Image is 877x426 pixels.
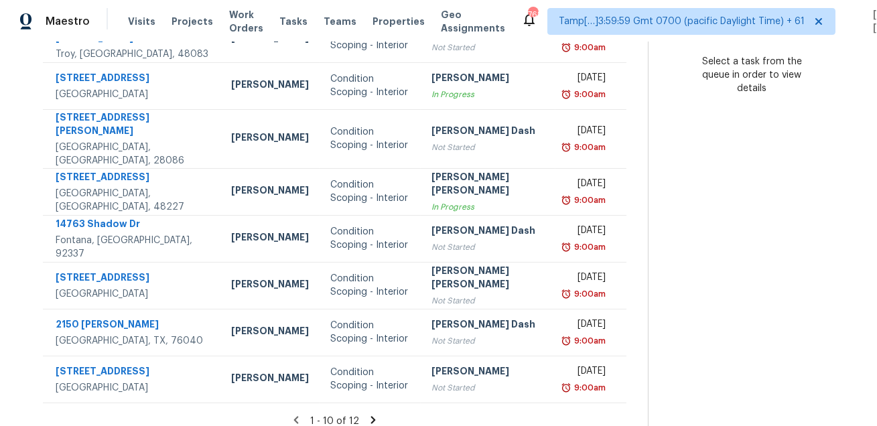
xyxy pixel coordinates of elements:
div: Select a task from the queue in order to view details [700,55,804,95]
img: Overdue Alarm Icon [561,88,571,101]
div: Condition Scoping - Interior [330,272,410,299]
div: [STREET_ADDRESS] [56,71,210,88]
div: [DATE] [566,177,605,194]
div: 9:00am [571,41,606,54]
div: [STREET_ADDRESS] [56,364,210,381]
div: [DATE] [566,271,605,287]
div: 9:00am [571,287,606,301]
div: [PERSON_NAME] Dash [431,124,545,141]
div: [DATE] [566,364,605,381]
div: [PERSON_NAME] [231,131,309,147]
div: Condition Scoping - Interior [330,178,410,205]
div: 9:00am [571,381,606,395]
div: 9:00am [571,141,606,154]
div: Condition Scoping - Interior [330,125,410,152]
div: [GEOGRAPHIC_DATA], [GEOGRAPHIC_DATA], 48227 [56,187,210,214]
div: 762 [528,8,537,21]
img: Overdue Alarm Icon [561,141,571,154]
img: Overdue Alarm Icon [561,381,571,395]
img: Overdue Alarm Icon [561,194,571,207]
div: 9:00am [571,334,606,348]
div: Condition Scoping - Interior [330,72,410,99]
span: Work Orders [229,8,263,35]
span: Projects [172,15,213,28]
span: Visits [128,15,155,28]
div: Not Started [431,240,545,254]
span: Tamp[…]3:59:59 Gmt 0700 (pacific Daylight Time) + 61 [559,15,805,28]
div: Fontana, [GEOGRAPHIC_DATA], 92337 [56,234,210,261]
div: [PERSON_NAME] [231,78,309,94]
img: Overdue Alarm Icon [561,41,571,54]
div: [DATE] [566,124,605,141]
div: [GEOGRAPHIC_DATA] [56,287,210,301]
div: [PERSON_NAME] [231,184,309,200]
div: [GEOGRAPHIC_DATA] [56,381,210,395]
div: Troy, [GEOGRAPHIC_DATA], 48083 [56,48,210,61]
div: Not Started [431,294,545,307]
div: Not Started [431,141,545,154]
div: Condition Scoping - Interior [330,225,410,252]
div: [GEOGRAPHIC_DATA] [56,88,210,101]
img: Overdue Alarm Icon [561,334,571,348]
span: Tasks [279,17,308,26]
div: [GEOGRAPHIC_DATA], TX, 76040 [56,334,210,348]
div: Not Started [431,41,545,54]
div: In Progress [431,88,545,101]
div: [STREET_ADDRESS][PERSON_NAME] [56,111,210,141]
div: [DATE] [566,224,605,240]
div: Condition Scoping - Interior [330,366,410,393]
div: 2150 [PERSON_NAME] [56,317,210,334]
img: Overdue Alarm Icon [561,240,571,254]
div: Not Started [431,381,545,395]
div: [PERSON_NAME] [431,71,545,88]
div: [DATE] [566,317,605,334]
div: [PERSON_NAME] [PERSON_NAME] [431,170,545,200]
div: [DATE] [566,71,605,88]
span: Maestro [46,15,90,28]
span: Teams [324,15,356,28]
div: [PERSON_NAME] [431,364,545,381]
div: In Progress [431,200,545,214]
div: Not Started [431,334,545,348]
div: 14763 Shadow Dr [56,217,210,234]
div: Condition Scoping - Interior [330,319,410,346]
div: 9:00am [571,88,606,101]
div: [GEOGRAPHIC_DATA], [GEOGRAPHIC_DATA], 28086 [56,141,210,167]
div: [PERSON_NAME] [231,371,309,388]
div: [PERSON_NAME] Dash [431,317,545,334]
span: Geo Assignments [441,8,505,35]
span: Properties [373,15,425,28]
div: [STREET_ADDRESS] [56,271,210,287]
div: [PERSON_NAME] [231,324,309,341]
div: 9:00am [571,194,606,207]
div: [PERSON_NAME] [231,230,309,247]
img: Overdue Alarm Icon [561,287,571,301]
div: [STREET_ADDRESS] [56,170,210,187]
span: 1 - 10 of 12 [310,417,359,426]
div: 9:00am [571,240,606,254]
div: [PERSON_NAME] [231,277,309,294]
div: [PERSON_NAME] Dash [431,224,545,240]
div: [PERSON_NAME] [PERSON_NAME] [431,264,545,294]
